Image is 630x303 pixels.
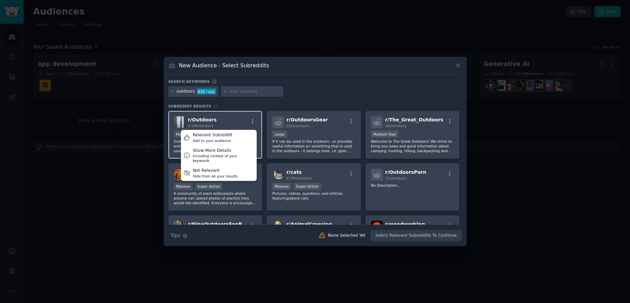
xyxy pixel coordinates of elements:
img: NinaOutdoorsFanPage [174,221,186,233]
img: woodworking [371,221,383,233]
span: r/ Outdoors [188,117,217,122]
span: 22k members [286,124,310,128]
span: r/ The_Great_Outdoors [385,117,443,122]
img: Outdoors [174,116,186,128]
p: Welcome to The Great Outdoors! We strive to bring you news and good information about camping, hu... [371,139,454,153]
div: 828 / day [197,89,216,95]
span: r/ OutdoorsGear [286,117,328,122]
div: Super Active [195,183,223,190]
div: Super Active [294,183,321,190]
div: None Selected Yet [328,233,366,239]
span: 3k members [385,124,406,128]
div: Add to your audience [193,138,232,143]
div: Hide from all your results [193,174,238,179]
div: Including context of your keywords [193,154,254,163]
span: r/ cats [286,169,302,175]
p: A community of plant enthusiasts where anyone can upload photos of plant(s) they would like ident... [174,191,257,205]
img: cats [272,169,284,181]
p: Pictures, videos, questions, and articles featuring/about cats. [272,191,355,201]
p: Outdoor recreation: keeping humans fit, fed and happy for thousands of years! The sun on your fac... [174,139,257,153]
img: AnimalCrossing [272,221,284,233]
span: 71 members [385,176,406,180]
span: 5.1M members [188,124,214,128]
span: r/ OutdoorsPorn [385,169,426,175]
span: 8.7M members [286,176,312,180]
div: Large [272,131,287,138]
div: Show More Details [193,148,254,154]
span: 13 [214,104,218,108]
div: Not Relevant [193,168,238,174]
input: New Keyword [229,89,281,95]
div: Relevant Subreddit [193,132,232,138]
span: r/ NinaOutdoorsFanPage [188,222,252,227]
div: Massive [174,183,193,190]
div: outdoors [177,89,195,95]
div: Massive [272,183,291,190]
span: r/ woodworking [385,222,425,227]
p: If it can be used in the outdoors - or provides useful information on something that is used in t... [272,139,355,153]
span: r/ AnimalCrossing [286,222,332,227]
h3: Search keywords [168,79,210,84]
div: Medium Size [371,131,398,138]
img: whatsthisplant [174,169,186,181]
h3: New Audience - Select Subreddits [179,62,269,69]
div: Massive [174,131,193,138]
span: Subreddit Results [168,104,211,109]
p: No Description... [371,183,454,188]
span: Tips [171,232,180,239]
button: Tips [168,230,190,241]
